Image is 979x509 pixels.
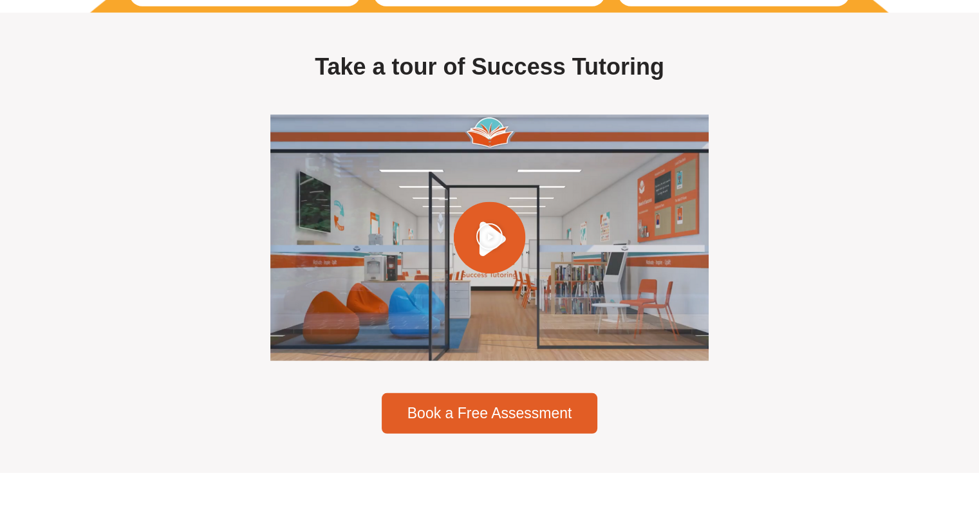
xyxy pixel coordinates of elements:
[915,447,979,509] iframe: Chat Widget
[476,223,503,253] div: Play Video
[407,406,572,421] span: Book a Free Assessment
[382,393,598,434] a: Book a Free Assessment
[163,52,816,82] h2: Take a tour of Success Tutoring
